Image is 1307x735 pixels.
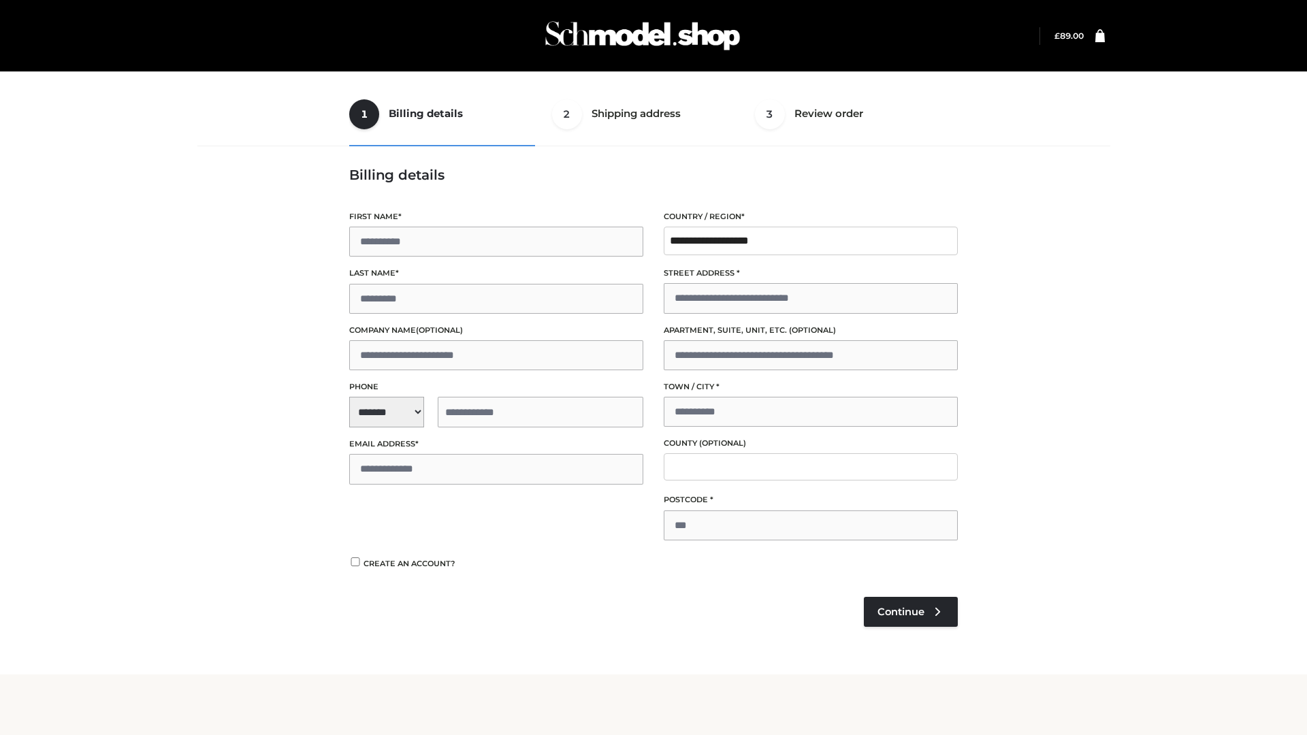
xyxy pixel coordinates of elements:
[789,325,836,335] span: (optional)
[349,210,643,223] label: First name
[349,267,643,280] label: Last name
[664,210,958,223] label: Country / Region
[1054,31,1060,41] span: £
[349,167,958,183] h3: Billing details
[540,9,745,63] img: Schmodel Admin 964
[349,324,643,337] label: Company name
[364,559,455,568] span: Create an account?
[664,324,958,337] label: Apartment, suite, unit, etc.
[664,380,958,393] label: Town / City
[1054,31,1084,41] bdi: 89.00
[664,493,958,506] label: Postcode
[349,438,643,451] label: Email address
[864,597,958,627] a: Continue
[664,267,958,280] label: Street address
[349,380,643,393] label: Phone
[699,438,746,448] span: (optional)
[877,606,924,618] span: Continue
[664,437,958,450] label: County
[416,325,463,335] span: (optional)
[1054,31,1084,41] a: £89.00
[349,557,361,566] input: Create an account?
